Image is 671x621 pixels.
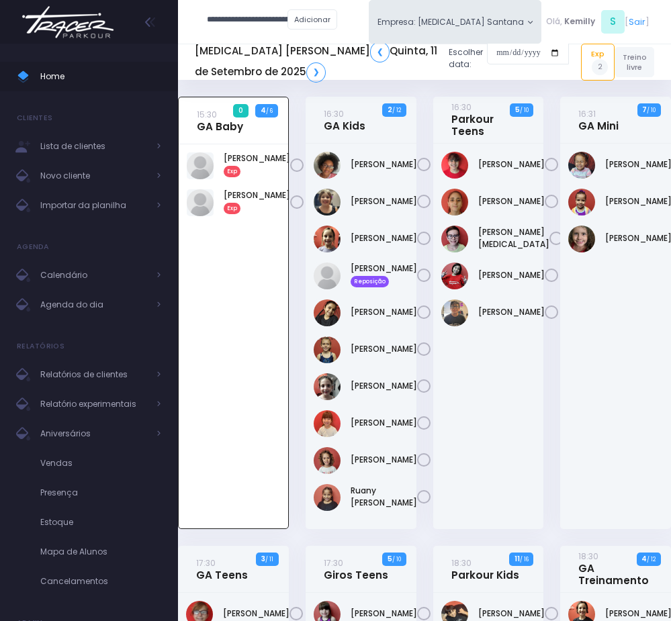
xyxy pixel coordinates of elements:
img: Lara Prado Pfefer [314,226,341,252]
small: 18:30 [451,557,472,569]
small: 18:30 [578,551,598,562]
h4: Clientes [17,105,52,132]
strong: 5 [515,105,520,115]
span: 0 [233,104,248,117]
span: Relatórios de clientes [40,366,148,383]
span: Importar da planilha [40,197,148,214]
img: João Vitor Fontan Nicoleti [441,226,468,252]
small: / 10 [647,106,656,114]
a: [PERSON_NAME] [351,380,417,392]
img: Antonella Resende Andrade [187,152,214,179]
img: Anna Júlia Roque Silva [441,189,468,216]
img: Maria Cecília Menezes Rodrigues [568,189,595,216]
span: Lista de clientes [40,138,148,155]
a: [PERSON_NAME] [351,608,417,620]
small: 16:30 [451,101,472,113]
a: [PERSON_NAME] [351,454,417,466]
span: Cancelamentos [40,573,161,590]
span: Kemilly [564,15,595,28]
img: Heloisa Frederico Mota [314,189,341,216]
strong: 11 [515,554,520,564]
a: [PERSON_NAME][MEDICAL_DATA] [478,226,549,250]
small: / 6 [266,107,273,115]
a: Exp2 [581,44,615,80]
a: Ruany [PERSON_NAME] [351,485,417,509]
strong: 4 [261,105,266,115]
a: 17:30GA Teens [196,557,248,581]
span: Olá, [546,15,562,28]
span: Vendas [40,455,161,472]
span: 2 [592,59,608,75]
h4: Agenda [17,234,50,260]
a: [PERSON_NAME] [478,195,545,207]
span: Estoque [40,514,161,531]
strong: 2 [388,105,392,115]
h4: Relatórios [17,333,64,360]
a: [PERSON_NAME] [223,608,289,620]
a: [PERSON_NAME] [478,269,545,281]
a: [PERSON_NAME] Reposição [351,262,417,287]
a: Treino livre [615,47,654,77]
img: Maria Helena Coelho Mariano [568,226,595,252]
a: 16:30GA Kids [324,107,365,132]
small: 17:30 [324,557,343,569]
img: Nina Diniz Scatena Alves [314,447,341,474]
a: Sair [629,15,645,28]
a: 16:31GA Mini [578,107,619,132]
a: 18:30GA Treinamento [578,550,649,587]
img: Mariana Garzuzi Palma [314,373,341,400]
small: 17:30 [196,557,216,569]
a: [PERSON_NAME] [478,608,545,620]
a: Adicionar [287,9,337,30]
span: Reposição [351,276,389,287]
span: Calendário [40,267,148,284]
small: / 12 [647,555,656,563]
a: [PERSON_NAME] [351,158,417,171]
img: Lucas figueiredo guedes [441,299,468,326]
small: / 10 [392,555,401,563]
strong: 5 [388,554,392,564]
small: / 16 [520,555,529,563]
a: [PERSON_NAME] [351,417,417,429]
a: [PERSON_NAME] [351,232,417,244]
a: [PERSON_NAME] [351,306,417,318]
strong: 3 [261,554,265,564]
small: 16:31 [578,108,596,120]
a: [PERSON_NAME]Exp [224,152,290,177]
h5: [MEDICAL_DATA] [PERSON_NAME] Quinta, 11 de Setembro de 2025 [195,42,439,82]
a: 15:30GA Baby [197,108,243,133]
span: Aniversários [40,425,148,442]
img: Mariana Namie Takatsuki Momesso [314,410,341,437]
small: / 12 [392,106,401,114]
span: Relatório experimentais [40,395,148,413]
img: Anna Helena Roque Silva [441,152,468,179]
img: Manuela Andrade Bertolla [314,336,341,363]
small: 15:30 [197,109,217,120]
a: [PERSON_NAME]Exp [224,189,290,213]
strong: 7 [642,105,647,115]
span: Agenda do dia [40,296,148,314]
span: Mapa de Alunos [40,543,161,561]
small: / 10 [520,106,529,114]
div: [ ] [541,8,654,36]
img: Giulia Coelho Mariano [314,152,341,179]
span: Exp [224,166,240,177]
span: Home [40,68,161,85]
a: [PERSON_NAME] [478,158,545,171]
a: 16:30Parkour Teens [451,101,522,138]
span: Exp [224,203,240,213]
img: Lorena mie sato ayres [441,262,468,289]
strong: 4 [641,554,647,564]
a: 18:30Parkour Kids [451,557,519,581]
img: Manuela Figueiredo [187,189,214,216]
img: Ruany Liz Franco Delgado [314,484,341,511]
a: ❮ [370,42,390,62]
a: [PERSON_NAME] [351,195,417,207]
div: Escolher data: [195,38,569,86]
a: 17:30Giros Teens [324,557,388,581]
small: / 11 [265,555,273,563]
a: [PERSON_NAME] [478,306,545,318]
small: 16:30 [324,108,344,120]
img: Malu Souza de Carvalho [568,152,595,179]
img: Larissa Teodoro Dangebel de Oliveira [314,262,341,289]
